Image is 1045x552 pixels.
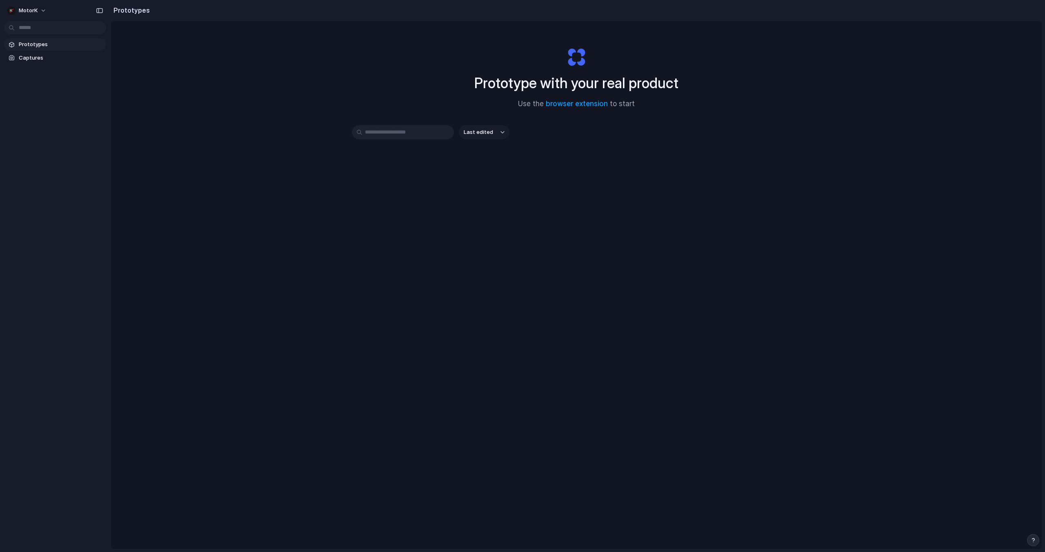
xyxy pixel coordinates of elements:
button: Last edited [459,125,509,139]
span: Last edited [464,128,493,136]
span: Use the to start [518,99,635,109]
h2: Prototypes [110,5,150,15]
span: Prototypes [19,40,103,49]
h1: Prototype with your real product [474,72,678,94]
span: MotorK [19,7,38,15]
a: Captures [4,52,106,64]
button: MotorK [4,4,51,17]
a: browser extension [546,100,608,108]
span: Captures [19,54,103,62]
a: Prototypes [4,38,106,51]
